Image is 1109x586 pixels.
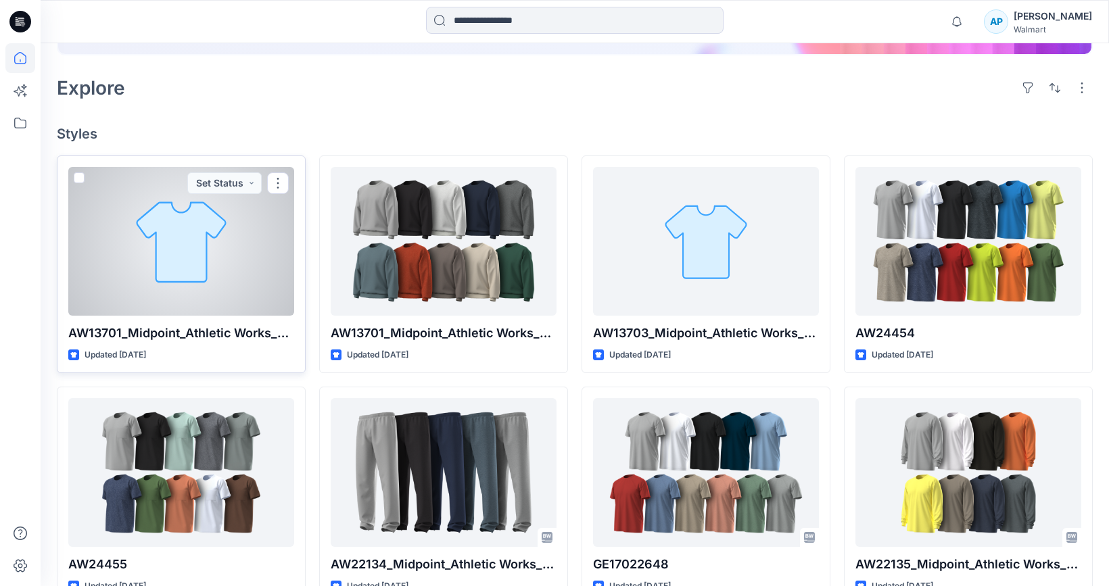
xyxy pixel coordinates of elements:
p: AW13701_Midpoint_Athletic Works_Fleece Crew [68,324,294,343]
p: GE17022648 [593,555,819,574]
div: Walmart [1014,24,1092,34]
a: AW13701_Midpoint_Athletic Works_Fleece Crew [68,167,294,316]
p: AW22135_Midpoint_Athletic Works_LS Tee w/ Cuff [855,555,1081,574]
a: AW24455 [68,398,294,547]
div: [PERSON_NAME] [1014,8,1092,24]
p: AW13703_Midpoint_Athletic Works_Fleece Jogger [593,324,819,343]
p: AW24455 [68,555,294,574]
a: AW22135_Midpoint_Athletic Works_LS Tee w/ Cuff [855,398,1081,547]
p: Updated [DATE] [872,348,933,362]
h4: Styles [57,126,1093,142]
p: AW13701_Midpoint_Athletic Works_Fleece Crew [331,324,557,343]
a: AW13703_Midpoint_Athletic Works_Fleece Jogger [593,167,819,316]
p: Updated [DATE] [85,348,146,362]
p: Updated [DATE] [609,348,671,362]
h2: Explore [57,77,125,99]
p: AW22134_Midpoint_Athletic Works_Fleece Open Bottom Sweatpants GILDAN [331,555,557,574]
a: GE17022648 [593,398,819,547]
p: AW24454 [855,324,1081,343]
a: AW13701_Midpoint_Athletic Works_Fleece Crew [331,167,557,316]
div: AP [984,9,1008,34]
a: AW24454 [855,167,1081,316]
a: AW22134_Midpoint_Athletic Works_Fleece Open Bottom Sweatpants GILDAN [331,398,557,547]
p: Updated [DATE] [347,348,408,362]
